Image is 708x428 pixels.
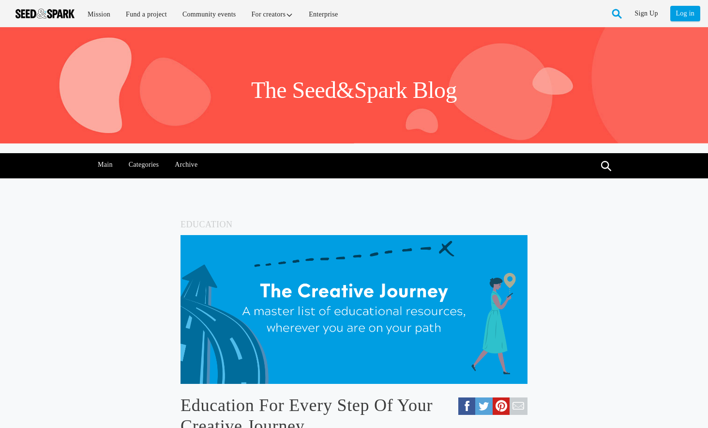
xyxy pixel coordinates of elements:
a: Mission [81,4,117,25]
a: Main [93,153,118,176]
h1: The Seed&Spark Blog [251,76,457,105]
a: Categories [123,153,164,176]
a: Fund a project [119,4,174,25]
h5: Education [181,217,527,232]
a: For creators [245,4,301,25]
a: Community events [176,4,243,25]
a: Log in [670,6,700,21]
img: Seed amp; Spark [15,9,75,18]
a: Enterprise [302,4,345,25]
a: Archive [170,153,203,176]
a: Sign Up [635,6,658,21]
img: creativejourney.png [181,235,527,384]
